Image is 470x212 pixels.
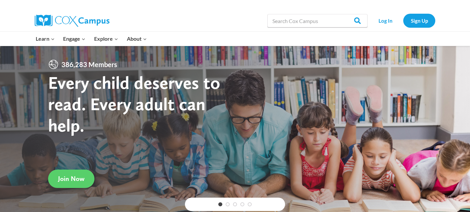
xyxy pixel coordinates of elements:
[48,72,220,136] strong: Every child deserves to read. Every adult can help.
[94,34,118,43] span: Explore
[63,34,85,43] span: Engage
[59,59,120,70] span: 386,283 Members
[58,175,84,183] span: Join Now
[31,32,151,46] nav: Primary Navigation
[36,34,55,43] span: Learn
[371,14,400,27] a: Log In
[267,14,368,27] input: Search Cox Campus
[371,14,435,27] nav: Secondary Navigation
[127,34,147,43] span: About
[403,14,435,27] a: Sign Up
[35,15,109,27] img: Cox Campus
[226,202,230,206] a: 2
[233,202,237,206] a: 3
[240,202,244,206] a: 4
[218,202,222,206] a: 1
[48,170,94,188] a: Join Now
[248,202,252,206] a: 5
